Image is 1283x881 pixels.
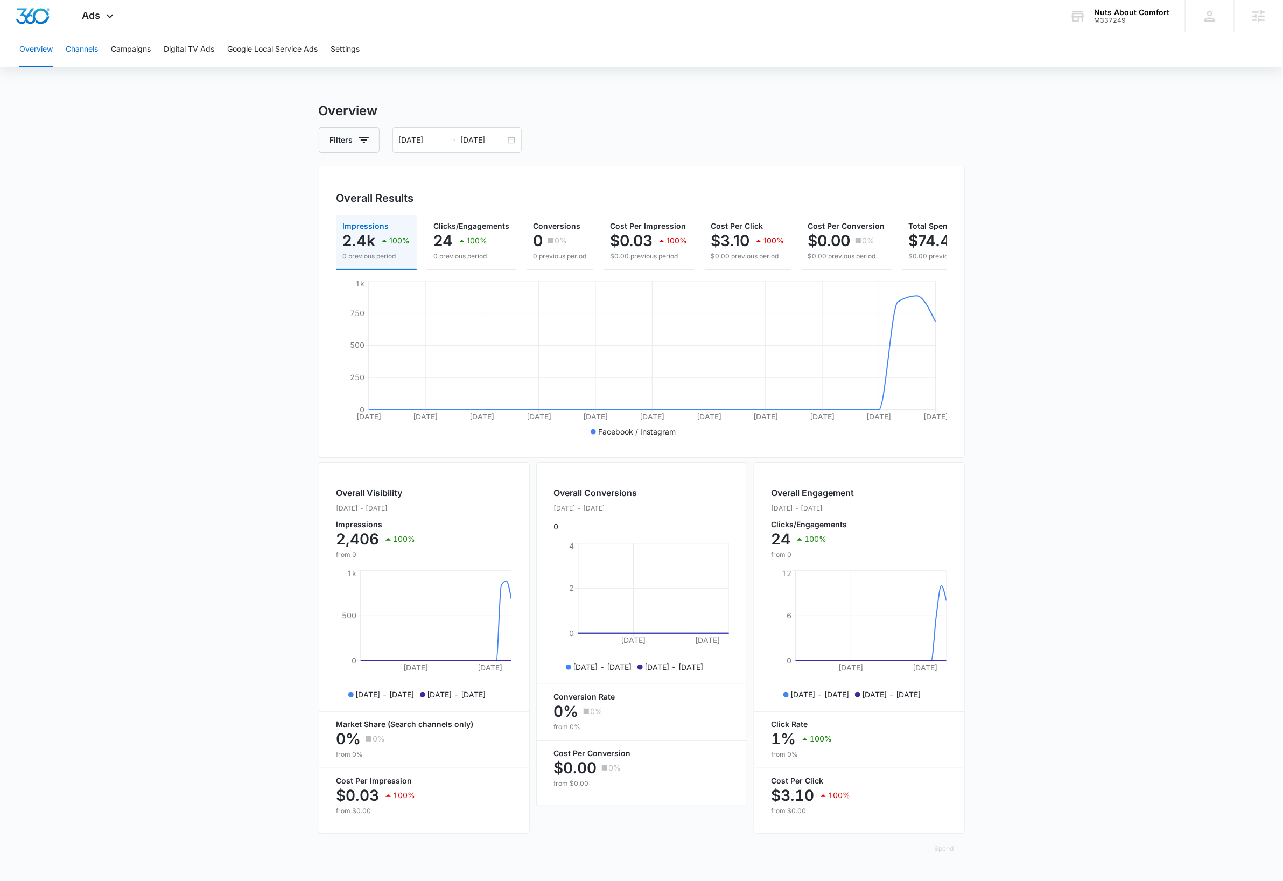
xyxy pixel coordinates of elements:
[336,806,512,816] p: from $0.00
[838,663,863,672] tspan: [DATE]
[863,689,921,700] p: [DATE] - [DATE]
[82,10,101,21] span: Ads
[342,611,356,620] tspan: 500
[591,708,603,715] p: 0%
[569,628,574,638] tspan: 0
[711,221,763,230] span: Cost Per Click
[611,251,688,261] p: $0.00 previous period
[336,787,380,804] p: $0.03
[808,221,885,230] span: Cost Per Conversion
[319,127,380,153] button: Filters
[554,486,637,532] div: 0
[336,750,512,759] p: from 0%
[554,759,597,777] p: $0.00
[399,134,444,146] input: Start date
[772,806,947,816] p: from $0.00
[343,221,389,230] span: Impressions
[645,661,704,673] p: [DATE] - [DATE]
[352,656,356,665] tspan: 0
[772,730,796,747] p: 1%
[667,237,688,244] p: 100%
[554,779,730,788] p: from $0.00
[554,486,637,499] h2: Overall Conversions
[336,721,512,728] p: Market Share (Search channels only)
[469,412,494,421] tspan: [DATE]
[319,101,965,121] h3: Overview
[772,530,791,548] p: 24
[791,689,850,700] p: [DATE] - [DATE]
[805,535,827,543] p: 100%
[695,635,720,645] tspan: [DATE]
[1094,17,1169,24] div: account id
[350,340,364,349] tspan: 500
[711,232,750,249] p: $3.10
[336,730,361,747] p: 0%
[554,722,730,732] p: from 0%
[355,279,364,288] tspan: 1k
[394,792,416,799] p: 100%
[336,521,416,528] p: Impressions
[569,583,574,592] tspan: 2
[573,661,632,673] p: [DATE] - [DATE]
[336,530,380,548] p: 2,406
[350,373,364,382] tspan: 250
[924,836,965,862] button: Spend
[611,232,653,249] p: $0.03
[111,32,151,67] button: Campaigns
[554,750,730,757] p: Cost Per Conversion
[434,232,453,249] p: 24
[772,721,947,728] p: Click Rate
[787,611,791,620] tspan: 6
[1094,8,1169,17] div: account name
[772,787,815,804] p: $3.10
[554,703,579,720] p: 0%
[19,32,53,67] button: Overview
[866,412,891,421] tspan: [DATE]
[829,792,851,799] p: 100%
[360,405,364,414] tspan: 0
[448,136,457,144] span: swap-right
[772,750,947,759] p: from 0%
[808,232,851,249] p: $0.00
[764,237,784,244] p: 100%
[534,221,581,230] span: Conversions
[534,232,543,249] p: 0
[923,412,948,421] tspan: [DATE]
[413,412,438,421] tspan: [DATE]
[640,412,664,421] tspan: [DATE]
[753,412,778,421] tspan: [DATE]
[909,251,995,261] p: $0.00 previous period
[772,486,854,499] h2: Overall Engagement
[711,251,784,261] p: $0.00 previous period
[66,32,98,67] button: Channels
[448,136,457,144] span: to
[350,309,364,318] tspan: 750
[164,32,214,67] button: Digital TV Ads
[336,504,416,513] p: [DATE] - [DATE]
[569,541,574,550] tspan: 4
[782,569,791,578] tspan: 12
[526,412,551,421] tspan: [DATE]
[331,32,360,67] button: Settings
[621,635,646,645] tspan: [DATE]
[227,32,318,67] button: Google Local Service Ads
[772,550,854,560] p: from 0
[611,221,686,230] span: Cost Per Impression
[808,251,885,261] p: $0.00 previous period
[343,251,410,261] p: 0 previous period
[696,412,721,421] tspan: [DATE]
[356,412,381,421] tspan: [DATE]
[554,504,637,513] p: [DATE] - [DATE]
[394,535,416,543] p: 100%
[478,663,502,672] tspan: [DATE]
[461,134,506,146] input: End date
[373,735,385,743] p: 0%
[534,251,587,261] p: 0 previous period
[810,412,835,421] tspan: [DATE]
[772,777,947,785] p: Cost Per Click
[343,232,376,249] p: 2.4k
[403,663,428,672] tspan: [DATE]
[909,232,961,249] p: $74.40
[336,486,416,499] h2: Overall Visibility
[356,689,415,700] p: [DATE] - [DATE]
